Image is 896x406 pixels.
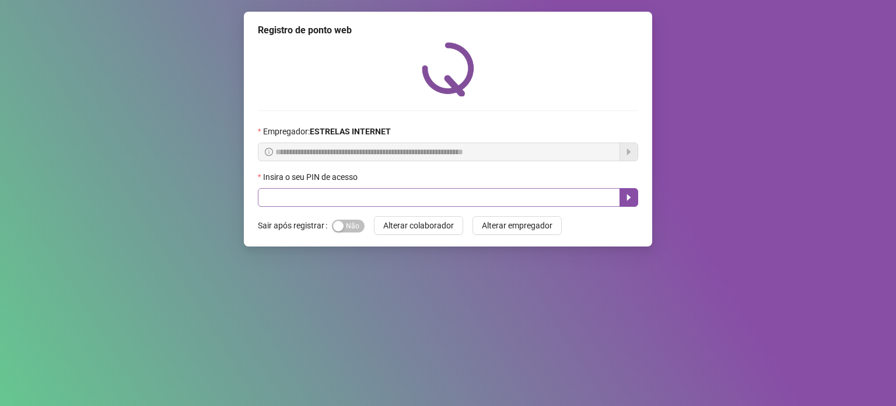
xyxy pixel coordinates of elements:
[473,216,562,235] button: Alterar empregador
[263,125,391,138] span: Empregador :
[374,216,463,235] button: Alterar colaborador
[624,193,633,202] span: caret-right
[422,42,474,96] img: QRPoint
[258,171,365,183] label: Insira o seu PIN de acesso
[265,148,273,156] span: info-circle
[258,23,638,37] div: Registro de ponto web
[482,219,552,232] span: Alterar empregador
[383,219,454,232] span: Alterar colaborador
[310,127,391,136] strong: ESTRELAS INTERNET
[258,216,332,235] label: Sair após registrar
